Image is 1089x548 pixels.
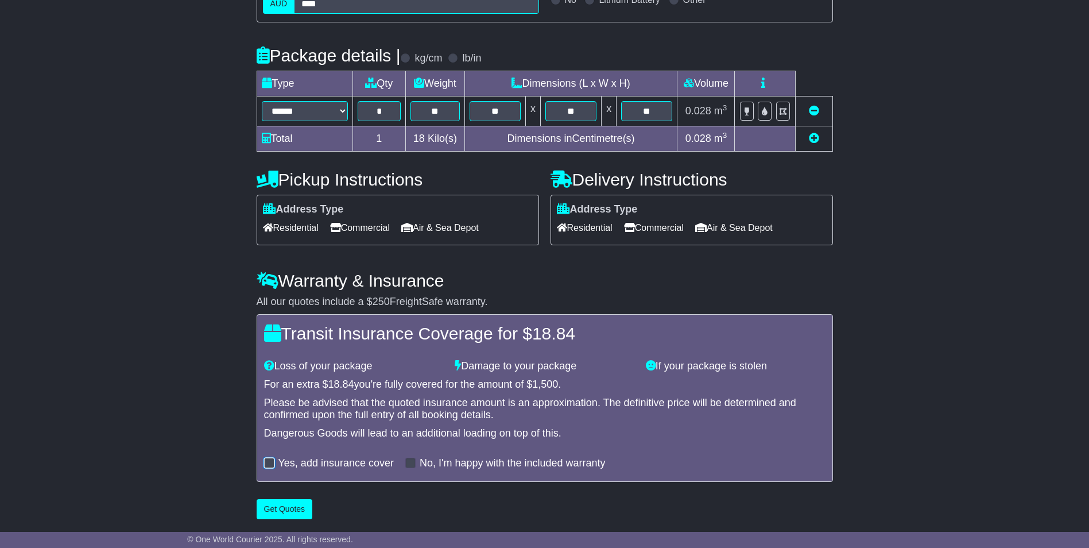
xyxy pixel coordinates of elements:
span: Air & Sea Depot [695,219,773,237]
span: 18 [413,133,425,144]
span: Commercial [624,219,684,237]
div: Dangerous Goods will lead to an additional loading on top of this. [264,427,826,440]
td: Type [257,71,352,97]
td: Kilo(s) [406,126,465,152]
label: kg/cm [414,52,442,65]
span: Residential [557,219,613,237]
div: If your package is stolen [640,360,831,373]
div: All our quotes include a $ FreightSafe warranty. [257,296,833,308]
span: 250 [373,296,390,307]
sup: 3 [723,103,727,112]
td: Dimensions in Centimetre(s) [464,126,677,152]
span: 18.84 [328,379,354,390]
td: Volume [677,71,735,97]
button: Get Quotes [257,499,313,519]
span: 1,500 [532,379,558,390]
td: Dimensions (L x W x H) [464,71,677,97]
label: lb/in [462,52,481,65]
a: Add new item [809,133,819,144]
div: Loss of your package [258,360,449,373]
span: © One World Courier 2025. All rights reserved. [187,535,353,544]
h4: Transit Insurance Coverage for $ [264,324,826,343]
a: Remove this item [809,105,819,117]
td: x [602,97,617,126]
td: x [525,97,540,126]
label: Address Type [557,203,638,216]
h4: Delivery Instructions [551,170,833,189]
span: 0.028 [685,105,711,117]
sup: 3 [723,131,727,140]
td: Weight [406,71,465,97]
span: Air & Sea Depot [401,219,479,237]
span: m [714,105,727,117]
span: m [714,133,727,144]
div: Please be advised that the quoted insurance amount is an approximation. The definitive price will... [264,397,826,422]
label: Yes, add insurance cover [278,457,394,470]
h4: Warranty & Insurance [257,271,833,290]
span: Commercial [330,219,390,237]
span: 18.84 [532,324,575,343]
td: Qty [352,71,406,97]
label: No, I'm happy with the included warranty [420,457,606,470]
h4: Pickup Instructions [257,170,539,189]
h4: Package details | [257,46,401,65]
div: For an extra $ you're fully covered for the amount of $ . [264,379,826,391]
span: 0.028 [685,133,711,144]
label: Address Type [263,203,344,216]
td: 1 [352,126,406,152]
div: Damage to your package [449,360,640,373]
span: Residential [263,219,319,237]
td: Total [257,126,352,152]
